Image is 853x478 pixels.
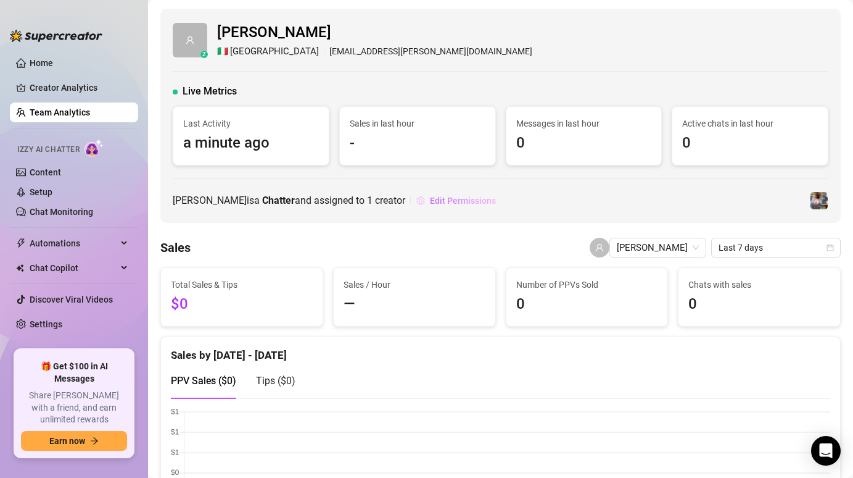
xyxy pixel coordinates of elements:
[688,293,830,316] span: 0
[30,319,62,329] a: Settings
[516,132,652,155] span: 0
[200,51,208,58] div: z
[186,36,194,44] span: user
[171,375,236,387] span: PPV Sales ( $0 )
[30,258,117,278] span: Chat Copilot
[595,243,604,252] span: user
[350,117,485,130] span: Sales in last hour
[171,278,313,291] span: Total Sales & Tips
[10,30,102,42] img: logo-BBDzfeDw.svg
[16,238,26,248] span: thunderbolt
[30,233,117,253] span: Automations
[173,193,405,208] span: [PERSON_NAME] is a and assigned to creator
[810,192,828,209] img: Mady_Gio
[21,390,127,426] span: Share [PERSON_NAME] with a friend, and earn unlimited rewards
[516,117,652,130] span: Messages in last hour
[30,295,113,304] a: Discover Viral Videos
[90,437,99,445] span: arrow-right
[416,191,497,211] button: Edit Permissions
[21,431,127,451] button: Earn nowarrow-right
[344,293,485,316] span: —
[256,375,295,387] span: Tips ( $0 )
[30,207,93,217] a: Chat Monitoring
[171,337,830,364] div: Sales by [DATE] - [DATE]
[183,84,237,99] span: Live Metrics
[160,239,191,256] h4: Sales
[30,167,61,177] a: Content
[217,44,532,59] div: [EMAIL_ADDRESS][PERSON_NAME][DOMAIN_NAME]
[49,436,85,446] span: Earn now
[416,196,425,205] span: setting
[30,187,52,197] a: Setup
[16,264,24,272] img: Chat Copilot
[826,244,834,251] span: calendar
[217,44,229,59] span: 🇮🇹
[30,78,128,98] a: Creator Analytics
[30,107,90,117] a: Team Analytics
[516,278,658,291] span: Number of PPVs Sold
[688,278,830,291] span: Chats with sales
[719,238,833,257] span: Last 7 days
[516,293,658,316] span: 0
[262,195,295,206] b: Chatter
[682,117,818,130] span: Active chats in last hour
[811,436,841,466] div: Open Intercom Messenger
[17,144,80,156] span: Izzy AI Chatter
[367,195,373,206] span: 1
[84,139,104,157] img: AI Chatter
[30,58,53,68] a: Home
[617,238,699,257] span: mattia aresti
[183,117,319,130] span: Last Activity
[350,132,485,155] span: -
[21,361,127,385] span: 🎁 Get $100 in AI Messages
[682,132,818,155] span: 0
[171,293,313,316] span: $0
[430,196,496,206] span: Edit Permissions
[344,278,485,291] span: Sales / Hour
[217,21,532,44] span: [PERSON_NAME]
[183,132,319,155] span: a minute ago
[230,44,319,59] span: [GEOGRAPHIC_DATA]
